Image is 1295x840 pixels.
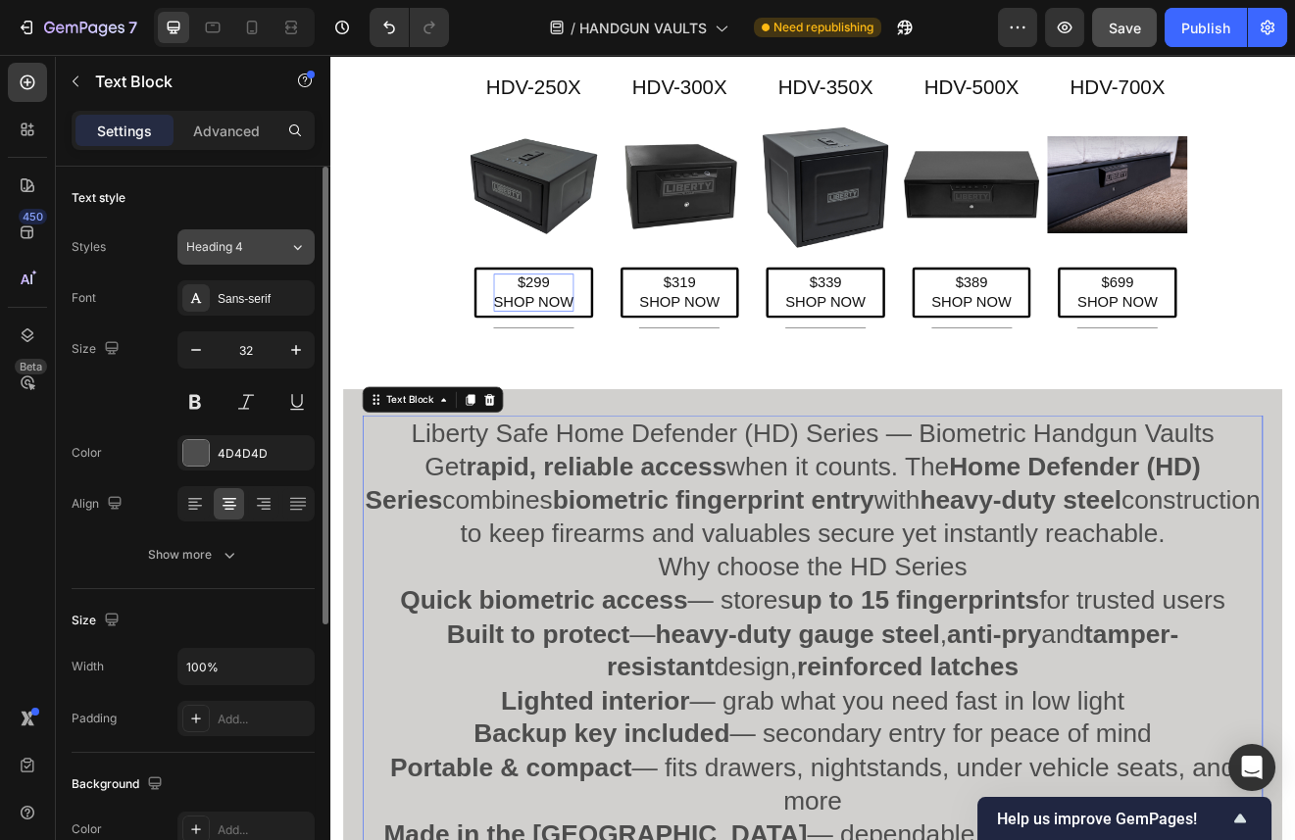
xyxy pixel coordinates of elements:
[85,647,436,682] strong: Quick biometric access
[519,74,689,244] img: LIBERTY SAFE HDV-350X BIOMETRIC SMART VAULT.
[186,238,243,256] span: Heading 4
[1165,8,1247,47] button: Publish
[8,8,146,47] button: 7
[72,444,102,462] div: Color
[377,267,475,313] p: $319 SHOP NOW
[72,238,106,256] div: Styles
[19,209,47,224] div: 450
[370,8,449,47] div: Undo/Redo
[72,820,102,838] div: Color
[1228,744,1275,791] div: Open Intercom Messenger
[1109,20,1141,36] span: Save
[128,16,137,39] p: 7
[997,810,1228,828] span: Help us improve GemPages!
[72,336,124,363] div: Size
[72,491,126,518] div: Align
[178,649,314,684] input: Auto
[341,74,512,244] img: LIBERTY SAFE HDV-300X BIOMETRIC SMART VAULT.
[562,647,865,682] strong: up to 15 fingerprints
[15,359,47,374] div: Beta
[519,22,689,58] h2: Rich Text Editor. Editing area: main
[555,267,653,313] div: Rich Text Editor. Editing area: main
[997,807,1252,830] button: Show survey - Help us improve GemPages!
[579,18,707,38] span: HANDGUN VAULTS
[208,769,438,805] strong: Lighted interior
[41,604,1135,645] p: Why choose the HD Series
[72,189,125,207] div: Text style
[773,19,873,36] span: Need republishing
[354,259,499,321] a: $319SHOP NOW
[64,412,130,429] div: Text Block
[148,545,239,565] div: Show more
[72,289,96,307] div: Font
[142,688,366,723] strong: Built to protect
[166,484,483,519] strong: rapid, reliable access
[41,767,1135,809] p: — grab what you need fast in low light
[218,290,310,308] div: Sans-serif
[911,267,1009,313] p: $699 SHOP NOW
[710,259,855,321] a: $389SHOP NOW
[719,524,965,560] strong: heavy-duty steel
[72,608,124,634] div: Size
[874,22,1045,58] h2: HDV-700X
[1092,8,1157,47] button: Save
[218,711,310,728] div: Add...
[571,18,575,38] span: /
[72,537,315,572] button: Show more
[569,728,839,764] strong: reinforced latches
[72,658,104,675] div: Width
[752,688,867,723] strong: anti-pry
[521,24,687,56] p: HDV-350X
[330,55,1295,840] iframe: Design area
[97,121,152,141] p: Settings
[271,524,663,560] strong: biometric fingerprint entry
[555,267,653,313] p: $339 SHOP NOW
[72,771,167,798] div: Background
[874,74,1045,244] img: LIBERTY SAFE HDV-700X BIOMETRIC SMART VAULT.
[41,686,1135,767] p: — , and design,
[218,445,310,463] div: 4D4D4D
[177,229,315,265] button: Heading 4
[887,259,1032,321] a: $699SHOP NOW
[396,688,743,723] strong: heavy-duty gauge steel
[733,267,831,313] p: $389 SHOP NOW
[72,710,117,727] div: Padding
[193,121,260,141] p: Advanced
[41,441,1135,482] p: Liberty Safe Home Defender (HD) Series — Biometric Handgun Vaults
[41,645,1135,686] p: — stores for trusted users
[697,22,868,58] h2: HDV-500X
[41,482,1135,605] p: Get when it counts. The combines with construction to keep firearms and valuables secure yet inst...
[531,259,676,321] a: Rich Text Editor. Editing area: main
[218,821,310,839] div: Add...
[1181,18,1230,38] div: Publish
[95,70,262,93] p: Text Block
[697,74,868,244] img: LIBERTY SAFE HDV-500X BIOMETRIC SMART VAULT.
